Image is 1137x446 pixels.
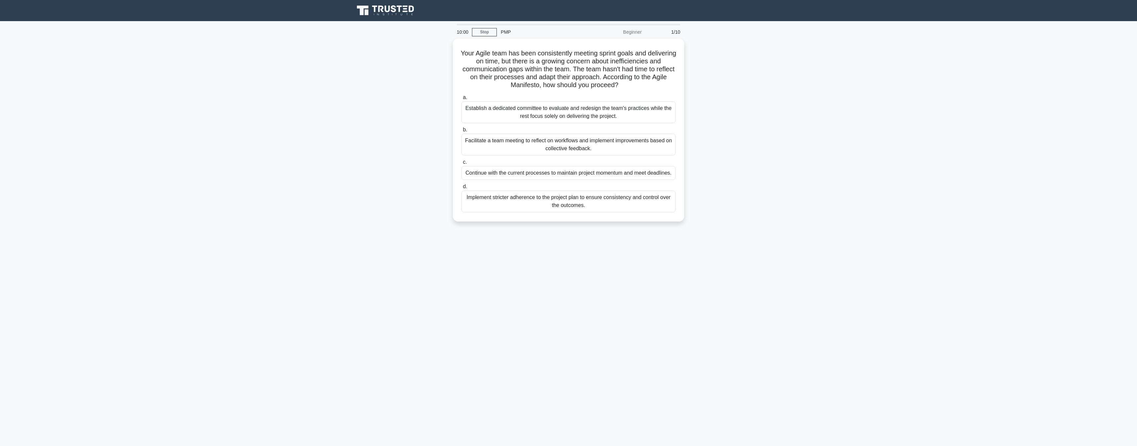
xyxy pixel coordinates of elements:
span: c. [463,159,467,165]
div: Beginner [588,25,646,39]
div: Continue with the current processes to maintain project momentum and meet deadlines. [461,166,676,180]
div: PMP [497,25,588,39]
div: Implement stricter adherence to the project plan to ensure consistency and control over the outco... [461,190,676,212]
span: b. [463,127,467,132]
h5: Your Agile team has been consistently meeting sprint goals and delivering on time, but there is a... [461,49,676,89]
div: Establish a dedicated committee to evaluate and redesign the team's practices while the rest focu... [461,101,676,123]
a: Stop [472,28,497,36]
span: d. [463,184,467,189]
span: a. [463,94,467,100]
div: 1/10 [646,25,684,39]
div: 10:00 [453,25,472,39]
div: Facilitate a team meeting to reflect on workflows and implement improvements based on collective ... [461,134,676,155]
